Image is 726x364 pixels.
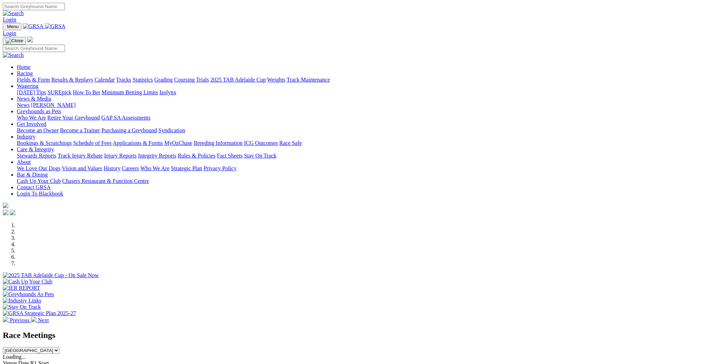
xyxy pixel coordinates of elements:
img: GRSA Strategic Plan 2025-27 [3,310,76,317]
a: Injury Reports [104,153,137,159]
a: Grading [154,77,173,83]
div: Bar & Dining [17,178,723,184]
a: Privacy Policy [204,165,237,171]
a: Syndication [158,127,185,133]
img: Stay On Track [3,304,41,310]
span: Previous [10,317,29,323]
a: Breeding Information [194,140,243,146]
a: Become an Owner [17,127,59,133]
a: Who We Are [17,115,46,121]
a: Who We Are [140,165,170,171]
a: Contact GRSA [17,184,51,190]
img: facebook.svg [3,210,8,215]
a: We Love Our Dogs [17,165,60,171]
div: News & Media [17,102,723,108]
img: GRSA [23,23,44,30]
a: News [17,102,29,108]
span: Menu [7,24,19,29]
a: Track Injury Rebate [58,153,103,159]
a: Login To Blackbook [17,191,63,197]
div: Greyhounds as Pets [17,115,723,121]
a: Home [17,64,31,70]
a: News & Media [17,96,51,102]
img: chevron-right-pager-white.svg [31,317,37,322]
a: Vision and Values [62,165,102,171]
a: Rules & Policies [178,153,216,159]
a: Chasers Restaurant & Function Centre [62,178,149,184]
img: chevron-left-pager-white.svg [3,317,8,322]
a: Integrity Reports [138,153,176,159]
a: Isolynx [159,89,176,95]
a: History [104,165,120,171]
a: Become a Trainer [60,127,100,133]
a: Fact Sheets [217,153,243,159]
a: Retire Your Greyhound [47,115,100,121]
div: Wagering [17,89,723,96]
img: twitter.svg [10,210,15,215]
img: Search [3,52,24,58]
a: Statistics [133,77,153,83]
a: Track Maintenance [287,77,330,83]
img: Cash Up Your Club [3,279,52,285]
a: Stay On Track [244,153,276,159]
a: GAP SA Assessments [101,115,151,121]
a: Bookings & Scratchings [17,140,72,146]
a: Strategic Plan [171,165,202,171]
button: Toggle navigation [3,23,21,30]
a: Care & Integrity [17,146,54,152]
a: Fields & Form [17,77,50,83]
div: About [17,165,723,172]
a: Race Safe [279,140,302,146]
a: Bar & Dining [17,172,48,178]
a: Stewards Reports [17,153,56,159]
a: Schedule of Fees [73,140,111,146]
a: Weights [267,77,285,83]
a: About [17,159,31,165]
div: Racing [17,77,723,83]
a: Results & Replays [51,77,93,83]
span: Next [38,317,49,323]
div: Care & Integrity [17,153,723,159]
a: [PERSON_NAME] [31,102,75,108]
a: Trials [196,77,209,83]
img: IER REPORT [3,285,40,291]
a: MyOzChase [164,140,192,146]
h2: Race Meetings [3,331,723,340]
a: Wagering [17,83,39,89]
a: Calendar [94,77,115,83]
a: Cash Up Your Club [17,178,61,184]
a: Login [3,30,16,36]
img: GRSA [45,23,66,30]
a: Login [3,17,16,23]
img: 2025 TAB Adelaide Cup - On Sale Now [3,272,99,279]
div: Industry [17,140,723,146]
a: Greyhounds as Pets [17,108,61,114]
a: How To Bet [73,89,100,95]
a: 2025 TAB Adelaide Cup [210,77,266,83]
a: SUREpick [47,89,71,95]
img: logo-grsa-white.png [27,37,33,42]
button: Toggle navigation [3,37,26,45]
a: Purchasing a Greyhound [101,127,157,133]
a: Get Involved [17,121,46,127]
a: Previous [3,317,31,323]
a: Coursing [174,77,195,83]
img: Search [3,10,24,17]
a: [DATE] Tips [17,89,46,95]
img: Industry Links [3,298,41,304]
a: Careers [122,165,139,171]
input: Search [3,45,65,52]
a: Applications & Forms [113,140,163,146]
img: Close [6,38,23,44]
input: Search [3,3,65,10]
a: Tracks [116,77,131,83]
a: Industry [17,134,35,140]
a: Racing [17,70,33,76]
a: Next [31,317,49,323]
a: ICG Outcomes [244,140,278,146]
div: Get Involved [17,127,723,134]
img: Greyhounds As Pets [3,291,54,298]
a: Minimum Betting Limits [101,89,158,95]
span: Loading... [3,354,26,360]
img: logo-grsa-white.png [3,203,8,208]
